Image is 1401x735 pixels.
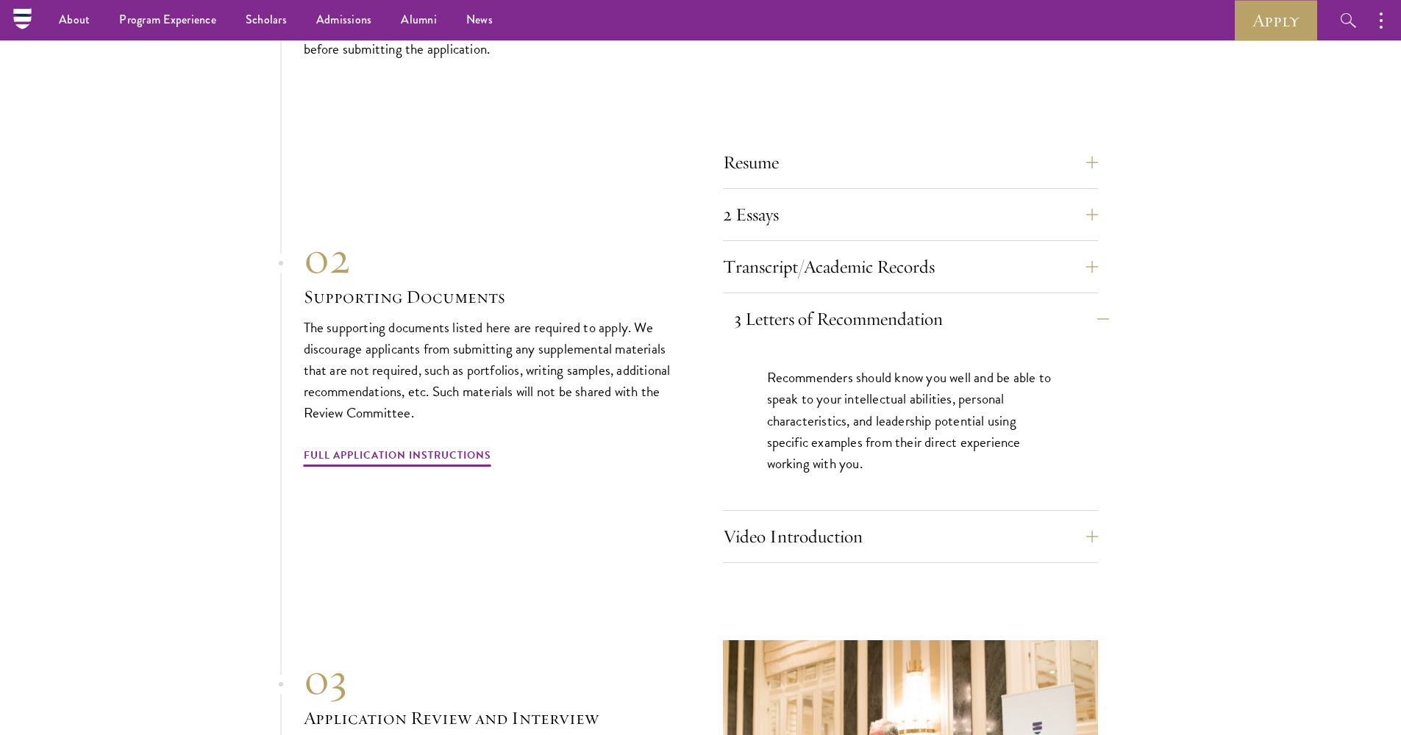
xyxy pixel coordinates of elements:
button: 3 Letters of Recommendation [734,301,1109,337]
div: 02 [304,232,679,284]
button: Resume [723,145,1098,180]
h3: Application Review and Interview [304,706,679,731]
h3: Supporting Documents [304,284,679,309]
div: 03 [304,653,679,706]
p: Recommenders should know you well and be able to speak to your intellectual abilities, personal c... [767,367,1054,473]
button: Video Introduction [723,519,1098,554]
button: 2 Essays [723,197,1098,232]
button: Transcript/Academic Records [723,249,1098,284]
p: The supporting documents listed here are required to apply. We discourage applicants from submitt... [304,317,679,423]
a: Full Application Instructions [304,446,491,469]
